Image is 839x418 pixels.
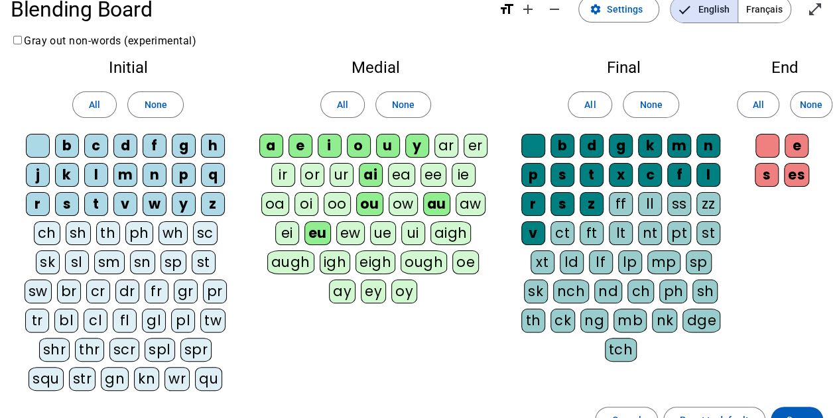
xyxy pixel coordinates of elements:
[521,163,545,187] div: p
[29,367,64,391] div: squ
[420,163,446,187] div: ee
[375,91,431,118] button: None
[423,192,450,216] div: au
[531,250,554,274] div: xt
[560,250,584,274] div: ld
[550,192,574,216] div: s
[807,1,823,17] mat-icon: open_in_full
[389,192,418,216] div: ow
[84,163,108,187] div: l
[609,221,633,245] div: lt
[26,163,50,187] div: j
[580,192,604,216] div: z
[101,367,129,391] div: gn
[145,280,168,303] div: fr
[144,97,166,113] span: None
[267,250,314,274] div: augh
[605,338,637,362] div: tch
[785,134,808,158] div: e
[142,309,166,333] div: gl
[11,34,196,47] label: Gray out non-words (experimental)
[520,1,536,17] mat-icon: add
[667,192,691,216] div: ss
[57,280,81,303] div: br
[330,163,354,187] div: ur
[580,309,608,333] div: ng
[638,192,662,216] div: ll
[26,192,50,216] div: r
[201,134,225,158] div: h
[289,134,312,158] div: e
[125,221,153,245] div: ph
[96,221,120,245] div: th
[464,134,487,158] div: er
[584,97,596,113] span: All
[692,280,718,303] div: sh
[580,163,604,187] div: t
[737,91,779,118] button: All
[361,280,386,303] div: ey
[696,192,720,216] div: zz
[36,250,60,274] div: sk
[171,309,195,333] div: pl
[256,60,495,76] h2: Medial
[271,163,295,187] div: ir
[521,192,545,216] div: r
[553,280,590,303] div: nch
[21,60,235,76] h2: Initial
[686,250,712,274] div: sp
[134,367,159,391] div: kn
[193,221,218,245] div: sc
[337,97,348,113] span: All
[696,163,720,187] div: l
[203,280,227,303] div: pr
[25,280,52,303] div: sw
[627,280,654,303] div: ch
[159,221,188,245] div: wh
[89,97,100,113] span: All
[84,309,107,333] div: cl
[356,192,383,216] div: ou
[84,192,108,216] div: t
[54,309,78,333] div: bl
[609,163,633,187] div: x
[618,250,642,274] div: lp
[127,91,183,118] button: None
[174,280,198,303] div: gr
[300,163,324,187] div: or
[201,192,225,216] div: z
[751,60,818,76] h2: End
[388,163,415,187] div: ea
[195,367,222,391] div: qu
[405,134,429,158] div: y
[143,163,166,187] div: n
[113,192,137,216] div: v
[547,1,562,17] mat-icon: remove
[376,134,400,158] div: u
[261,192,289,216] div: oa
[790,91,832,118] button: None
[696,221,720,245] div: st
[401,250,447,274] div: ough
[72,91,117,118] button: All
[590,3,602,15] mat-icon: settings
[13,36,22,44] input: Gray out non-words (experimental)
[201,163,225,187] div: q
[609,134,633,158] div: g
[113,134,137,158] div: d
[752,97,763,113] span: All
[143,134,166,158] div: f
[434,134,458,158] div: ar
[550,221,574,245] div: ct
[370,221,396,245] div: ue
[55,163,79,187] div: k
[589,250,613,274] div: lf
[161,250,186,274] div: sp
[75,338,104,362] div: thr
[580,221,604,245] div: ft
[329,280,355,303] div: ay
[392,97,415,113] span: None
[200,309,226,333] div: tw
[652,309,677,333] div: nk
[113,309,137,333] div: fl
